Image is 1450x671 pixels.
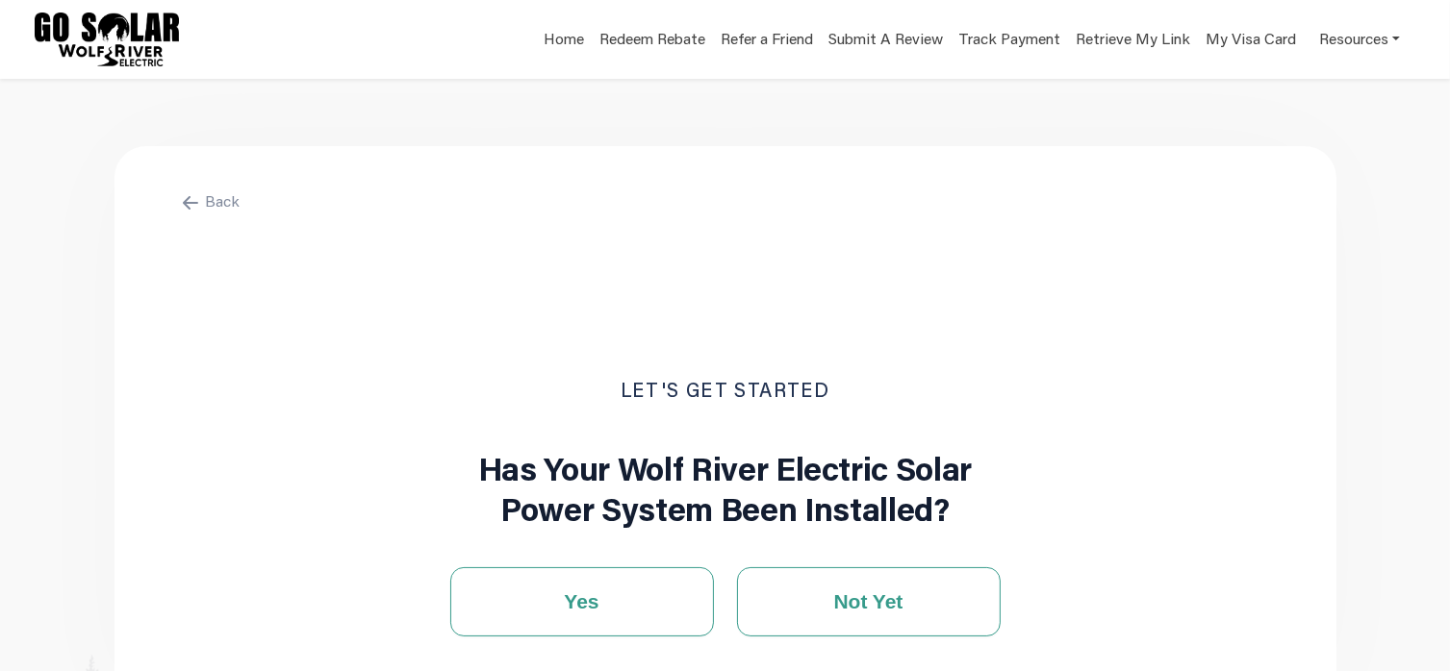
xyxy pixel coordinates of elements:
a: Retrieve My Link [1076,28,1190,56]
a: My Visa Card [1206,19,1296,59]
a: Track Payment [958,28,1060,56]
a: Redeem Rebate [599,28,705,56]
a: Refer a Friend [721,28,813,56]
span: Not Yet [834,587,903,616]
div: Back [175,189,1276,212]
span: Yes [564,587,598,616]
h2: Let's get started [175,370,1276,409]
a: Home [544,28,584,56]
button: Not Yet [737,567,1001,636]
a: Submit A Review [828,28,943,56]
h1: Has Your Wolf River Electric Solar Power System Been Installed? [464,448,987,529]
img: Program logo [35,12,179,66]
button: Yes [450,567,714,636]
a: Resources [1319,19,1400,59]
